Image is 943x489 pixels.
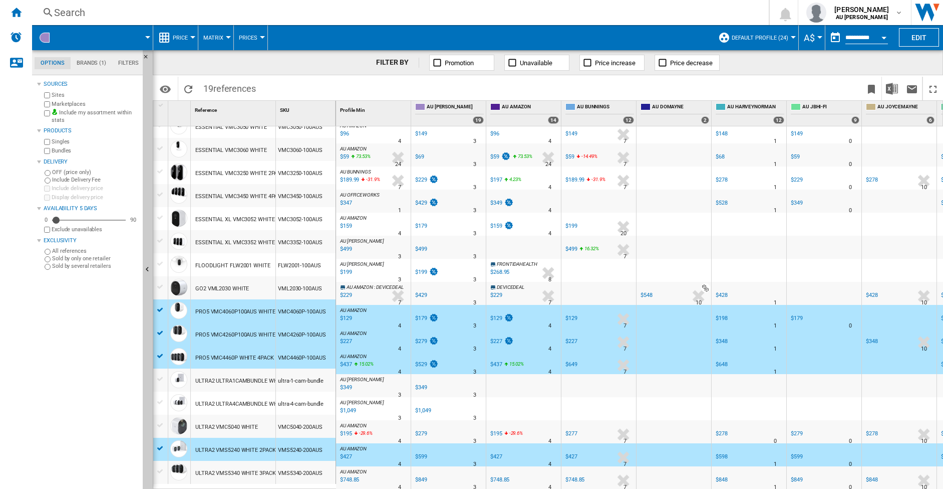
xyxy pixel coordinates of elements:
div: Delivery Time : 10 days [921,183,927,193]
div: VMC3050-100AUS [276,115,336,138]
button: Send this report by email [902,77,922,100]
div: $348 [864,337,878,347]
div: Delivery Time : 7 days [623,136,626,146]
span: Price increase [595,59,636,67]
span: references [213,83,256,94]
i: % [517,152,523,164]
label: Sold by several retailers [52,262,139,270]
div: $1,049 [414,406,431,416]
div: $268.95 [490,269,509,275]
div: AU [PERSON_NAME] 19 offers sold by AU ARLO [413,101,486,126]
div: Price [158,25,193,50]
div: $599 [415,453,427,460]
div: $428 [714,290,728,300]
div: FILTER BY [376,58,419,68]
div: $159 [490,223,502,229]
div: Delivery Time : 0 day [849,159,852,170]
img: promotionV3.png [501,152,511,160]
img: alerts-logo.svg [10,31,22,43]
div: Delivery Time : 0 day [849,183,852,193]
div: $59 [490,153,499,160]
div: $349 [415,384,427,391]
input: Bundles [44,148,50,154]
button: A$ [804,25,820,50]
div: $278 [716,177,728,183]
div: 6 offers sold by AU JOYCEMAYNE [926,116,934,124]
div: $229 [791,177,803,183]
span: A$ [804,33,815,43]
div: $59 [789,152,800,162]
div: $227 [489,337,514,347]
div: $348 [716,338,728,345]
div: $429 [414,198,439,208]
button: Download in Excel [882,77,902,100]
span: 4.23 [509,177,518,182]
span: AU DOMAYNE [652,103,709,112]
div: Delivery [44,158,139,166]
div: $229 [490,292,502,298]
div: $279 [789,429,803,439]
img: promotionV3.png [504,313,514,322]
div: $278 [714,429,728,439]
img: promotionV3.png [429,313,439,322]
img: promotionV3.png [504,337,514,345]
div: Sources [44,80,139,88]
div: $848 [866,476,878,483]
input: Sold by only one retailer [45,256,51,262]
input: OFF (price only) [45,170,51,176]
div: $129 [489,313,514,323]
div: 9 offers sold by AU JBHI-FI [851,116,859,124]
div: $429 [415,200,427,206]
i: % [580,152,586,164]
div: Sort None [338,101,411,116]
div: Delivery Time : 1 day [774,159,777,170]
input: Include Delivery Fee [45,178,51,184]
label: Include delivery price [52,185,139,192]
i: % [508,175,514,187]
div: $229 [415,177,427,183]
div: $199 [565,223,577,229]
span: 19 [198,77,261,98]
md-menu: Currency [799,25,825,50]
span: AU OFFICEWORKS [340,192,380,198]
button: md-calendar [825,28,845,48]
div: $437 [489,360,502,370]
div: $59 [489,152,511,162]
div: $649 [564,360,577,370]
button: Prices [239,25,262,50]
span: -14.49 [581,153,594,159]
div: VMC3060-100AUS [276,138,336,161]
button: Open calendar [875,27,893,45]
div: 2 offers sold by AU DOMAYNE [701,116,709,124]
div: $279 [415,338,427,345]
div: $59 [564,152,574,162]
div: AU BUNNINGS 12 offers sold by AU BUNNINGS [563,101,636,126]
div: $149 [565,130,577,137]
div: $848 [716,476,728,483]
div: Search [54,6,743,20]
div: $149 [789,129,803,139]
i: % [590,175,596,187]
div: Last updated : Tuesday, 9 September 2025 11:49 [339,175,359,185]
div: $279 [415,430,427,437]
div: AU JBHI-FI 9 offers sold by AU JBHI-FI [789,101,861,126]
div: $159 [489,221,514,231]
div: $229 [414,175,439,185]
span: AU HARVEYNORMAN [727,103,784,112]
div: $179 [414,313,439,323]
div: $149 [564,129,577,139]
div: $748.85 [489,475,509,485]
div: $179 [415,223,427,229]
label: Singles [52,138,139,145]
button: Promotion [429,55,494,71]
input: Sites [44,92,50,98]
div: $129 [490,315,502,321]
div: $849 [791,476,803,483]
label: Sold by only one retailer [52,255,139,262]
span: AU JOYCEMAYNE [877,103,934,112]
div: $278 [716,430,728,437]
div: Sort None [193,101,275,116]
button: Unavailable [504,55,569,71]
i: % [365,175,371,187]
div: $179 [415,315,427,321]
